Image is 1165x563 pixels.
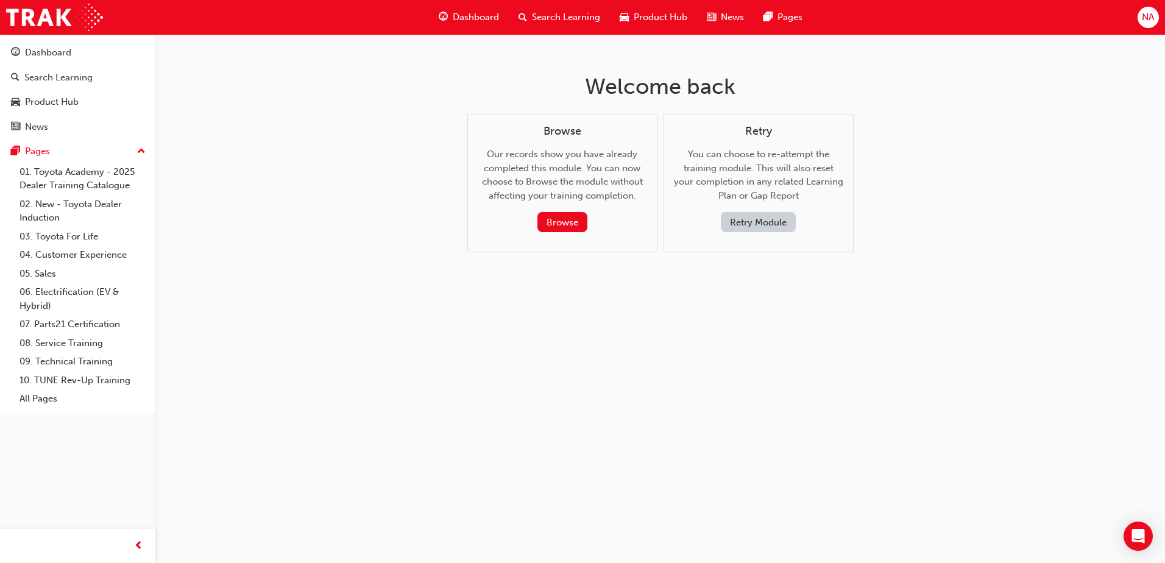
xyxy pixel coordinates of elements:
[25,46,71,60] div: Dashboard
[24,71,93,85] div: Search Learning
[25,95,79,109] div: Product Hub
[478,125,647,233] div: Our records show you have already completed this module. You can now choose to Browse the module ...
[6,4,103,31] img: Trak
[5,116,150,138] a: News
[453,10,499,24] span: Dashboard
[697,5,754,30] a: news-iconNews
[754,5,812,30] a: pages-iconPages
[777,10,802,24] span: Pages
[478,125,647,138] h4: Browse
[25,144,50,158] div: Pages
[721,10,744,24] span: News
[15,371,150,390] a: 10. TUNE Rev-Up Training
[5,140,150,163] button: Pages
[5,66,150,89] a: Search Learning
[707,10,716,25] span: news-icon
[15,315,150,334] a: 07. Parts21 Certification
[5,41,150,64] a: Dashboard
[634,10,687,24] span: Product Hub
[11,73,19,83] span: search-icon
[537,212,587,232] button: Browse
[439,10,448,25] span: guage-icon
[11,122,20,133] span: news-icon
[763,10,773,25] span: pages-icon
[5,91,150,113] a: Product Hub
[15,334,150,353] a: 08. Service Training
[519,10,527,25] span: search-icon
[25,120,48,134] div: News
[15,195,150,227] a: 02. New - Toyota Dealer Induction
[610,5,697,30] a: car-iconProduct Hub
[467,73,854,100] h1: Welcome back
[5,39,150,140] button: DashboardSearch LearningProduct HubNews
[15,283,150,315] a: 06. Electrification (EV & Hybrid)
[11,97,20,108] span: car-icon
[674,125,843,233] div: You can choose to re-attempt the training module. This will also reset your completion in any rel...
[674,125,843,138] h4: Retry
[1124,522,1153,551] div: Open Intercom Messenger
[11,146,20,157] span: pages-icon
[15,264,150,283] a: 05. Sales
[509,5,610,30] a: search-iconSearch Learning
[15,389,150,408] a: All Pages
[620,10,629,25] span: car-icon
[532,10,600,24] span: Search Learning
[15,246,150,264] a: 04. Customer Experience
[134,539,143,554] span: prev-icon
[137,144,146,160] span: up-icon
[15,163,150,195] a: 01. Toyota Academy - 2025 Dealer Training Catalogue
[1138,7,1159,28] button: NA
[15,352,150,371] a: 09. Technical Training
[721,212,796,232] button: Retry Module
[429,5,509,30] a: guage-iconDashboard
[15,227,150,246] a: 03. Toyota For Life
[1142,10,1154,24] span: NA
[11,48,20,58] span: guage-icon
